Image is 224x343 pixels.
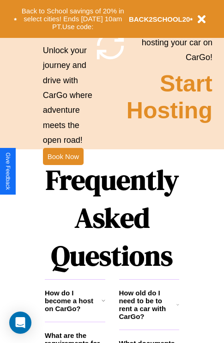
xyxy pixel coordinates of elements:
[43,43,94,148] p: Unlock your journey and drive with CarGo where adventure meets the open road!
[45,156,179,279] h1: Frequently Asked Questions
[127,70,212,124] h2: Start Hosting
[129,15,190,23] b: BACK2SCHOOL20
[5,153,11,190] div: Give Feedback
[45,289,102,312] h3: How do I become a host on CarGo?
[17,5,129,33] button: Back to School savings of 20% in select cities! Ends [DATE] 10am PT.Use code:
[9,312,31,334] div: Open Intercom Messenger
[119,289,177,320] h3: How old do I need to be to rent a car with CarGo?
[43,148,84,165] button: Book Now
